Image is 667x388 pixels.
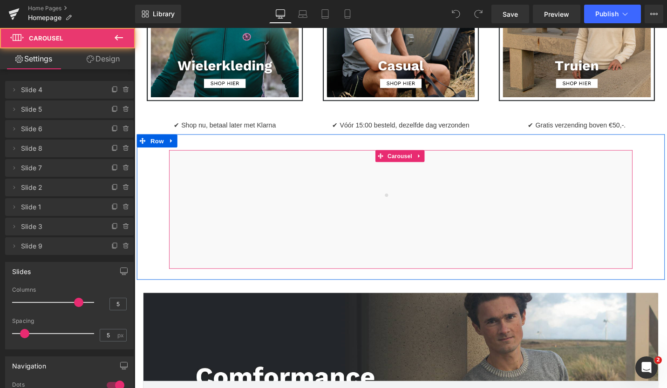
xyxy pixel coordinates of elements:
p: ✔ Gratis verzending boven €50,-. [382,98,554,108]
span: Library [153,10,175,18]
button: More [645,5,663,23]
button: Redo [469,5,488,23]
a: New Library [135,5,181,23]
span: Slide 5 [21,100,99,118]
span: Slide 1 [21,198,99,216]
a: Mobile [336,5,359,23]
span: Homepage [28,14,61,21]
button: Undo [447,5,465,23]
iframe: Intercom live chat [635,356,658,379]
span: ✔ Shop nu, betaal later met Klarna [41,99,150,107]
span: Slide 9 [21,237,99,255]
a: Tablet [314,5,336,23]
span: Slide 8 [21,140,99,157]
a: Home Pages [28,5,135,12]
a: Laptop [292,5,314,23]
span: px [117,332,125,338]
div: Columns [12,287,127,293]
span: 2 [654,356,662,364]
button: Publish [584,5,641,23]
div: Navigation [12,357,46,370]
a: Design [69,48,137,69]
span: Save [503,9,518,19]
span: Preview [544,9,569,19]
span: Publish [595,10,619,18]
a: Expand / Collapse [296,129,306,142]
a: Preview [533,5,580,23]
a: Expand / Collapse [33,113,45,127]
div: Spacing [12,318,127,324]
span: Slide 6 [21,120,99,138]
span: Slide 7 [21,159,99,177]
span: Slide 4 [21,81,99,99]
div: Slides [12,262,31,275]
span: Carousel [29,34,63,42]
p: ✔ Vóór 15:00 besteld, dezelfde dag verzonden [196,98,368,108]
span: Row [14,113,33,127]
span: Carousel [265,129,296,142]
span: Slide 3 [21,218,99,235]
span: Slide 2 [21,179,99,196]
a: Desktop [269,5,292,23]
